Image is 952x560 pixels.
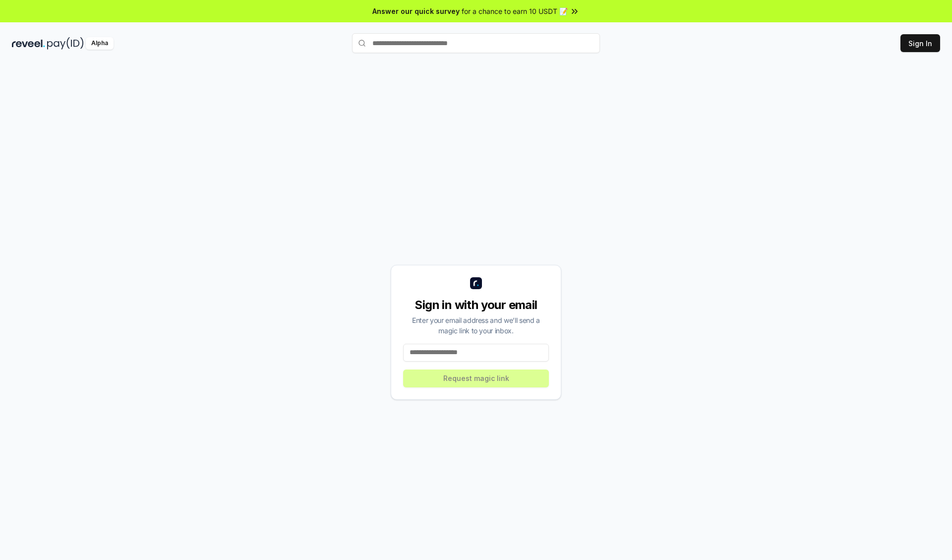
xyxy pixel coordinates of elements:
div: Enter your email address and we’ll send a magic link to your inbox. [403,315,549,336]
span: Answer our quick survey [372,6,460,16]
img: reveel_dark [12,37,45,50]
img: logo_small [470,277,482,289]
img: pay_id [47,37,84,50]
button: Sign In [900,34,940,52]
div: Alpha [86,37,114,50]
span: for a chance to earn 10 USDT 📝 [462,6,568,16]
div: Sign in with your email [403,297,549,313]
